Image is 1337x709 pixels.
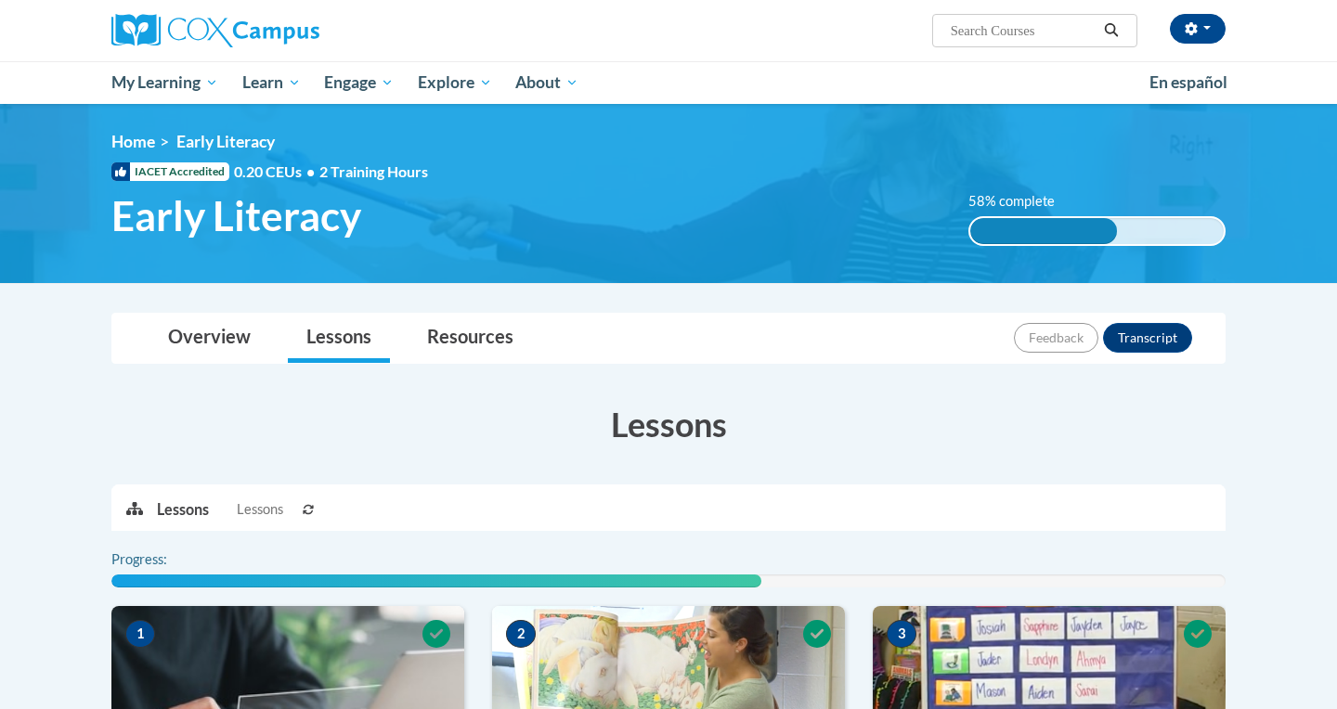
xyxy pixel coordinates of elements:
[1137,63,1240,102] a: En español
[234,161,319,182] span: 0.20 CEUs
[1103,323,1192,353] button: Transcript
[887,620,916,648] span: 3
[176,132,275,151] span: Early Literacy
[319,162,428,180] span: 2 Training Hours
[111,401,1226,447] h3: Lessons
[230,61,313,104] a: Learn
[1014,323,1098,353] button: Feedback
[111,71,218,94] span: My Learning
[506,620,536,648] span: 2
[125,620,155,648] span: 1
[1097,19,1125,42] button: Search
[111,14,319,47] img: Cox Campus
[312,61,406,104] a: Engage
[418,71,492,94] span: Explore
[84,61,1253,104] div: Main menu
[149,314,269,363] a: Overview
[111,162,229,181] span: IACET Accredited
[157,499,209,520] p: Lessons
[288,314,390,363] a: Lessons
[504,61,591,104] a: About
[237,499,283,520] span: Lessons
[949,19,1097,42] input: Search Courses
[306,162,315,180] span: •
[111,132,155,151] a: Home
[111,14,464,47] a: Cox Campus
[970,218,1118,244] div: 58% complete
[1149,72,1227,92] span: En español
[324,71,394,94] span: Engage
[99,61,230,104] a: My Learning
[242,71,301,94] span: Learn
[409,314,532,363] a: Resources
[1170,14,1226,44] button: Account Settings
[111,191,361,240] span: Early Literacy
[111,549,218,570] label: Progress:
[515,71,578,94] span: About
[406,61,504,104] a: Explore
[968,191,1075,212] label: 58% complete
